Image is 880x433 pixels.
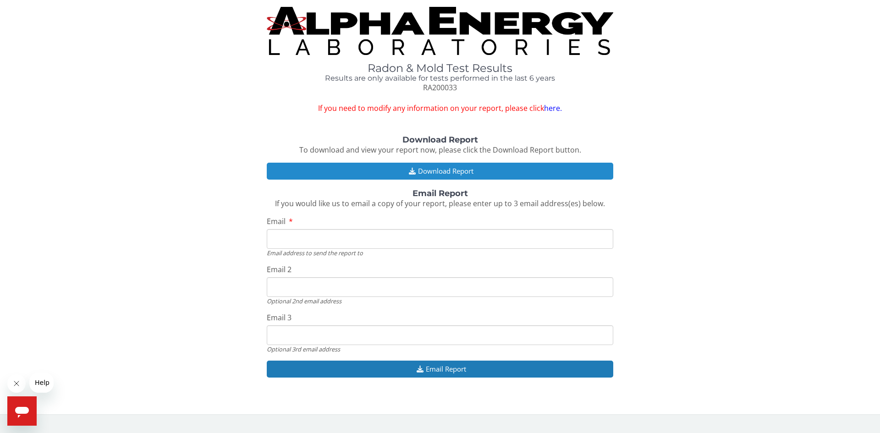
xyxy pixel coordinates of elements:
iframe: Button to launch messaging window [7,396,37,426]
iframe: Close message [7,374,26,393]
div: Optional 3rd email address [267,345,613,353]
h4: Results are only available for tests performed in the last 6 years [267,74,613,82]
button: Email Report [267,361,613,378]
div: Email address to send the report to [267,249,613,257]
span: If you need to modify any information on your report, please click [267,103,613,114]
span: Email 3 [267,312,291,323]
span: If you would like us to email a copy of your report, please enter up to 3 email address(es) below. [275,198,605,208]
iframe: Message from company [29,373,54,393]
span: Email 2 [267,264,291,274]
span: Email [267,216,286,226]
a: here. [544,103,562,113]
span: To download and view your report now, please click the Download Report button. [299,145,581,155]
button: Download Report [267,163,613,180]
strong: Email Report [412,188,468,198]
h1: Radon & Mold Test Results [267,62,613,74]
span: RA200033 [423,82,457,93]
div: Optional 2nd email address [267,297,613,305]
strong: Download Report [402,135,478,145]
img: TightCrop.jpg [267,7,613,55]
